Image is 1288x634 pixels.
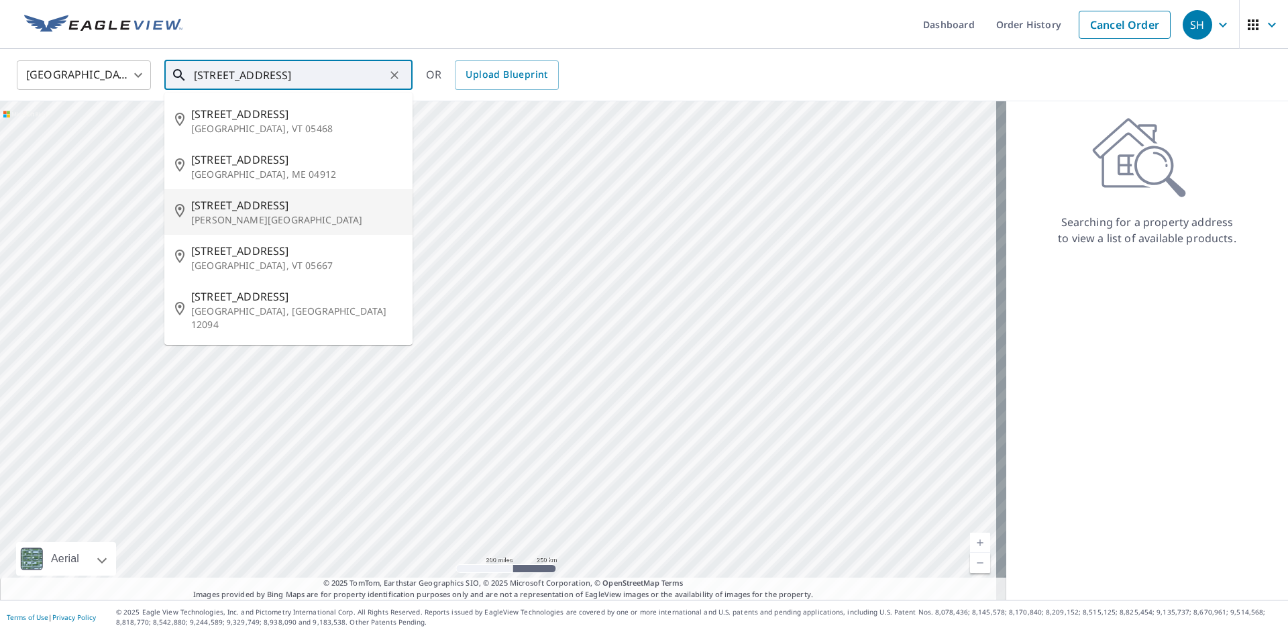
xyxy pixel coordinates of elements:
[47,542,83,576] div: Aerial
[323,578,684,589] span: © 2025 TomTom, Earthstar Geographics SIO, © 2025 Microsoft Corporation, ©
[455,60,558,90] a: Upload Blueprint
[661,578,684,588] a: Terms
[191,288,402,305] span: [STREET_ADDRESS]
[17,56,151,94] div: [GEOGRAPHIC_DATA]
[426,60,559,90] div: OR
[385,66,404,85] button: Clear
[970,553,990,573] a: Current Level 5, Zoom Out
[24,15,182,35] img: EV Logo
[191,152,402,168] span: [STREET_ADDRESS]
[191,168,402,181] p: [GEOGRAPHIC_DATA], ME 04912
[191,197,402,213] span: [STREET_ADDRESS]
[1079,11,1171,39] a: Cancel Order
[1057,214,1237,246] p: Searching for a property address to view a list of available products.
[52,613,96,622] a: Privacy Policy
[191,305,402,331] p: [GEOGRAPHIC_DATA], [GEOGRAPHIC_DATA] 12094
[191,213,402,227] p: [PERSON_NAME][GEOGRAPHIC_DATA]
[116,607,1281,627] p: © 2025 Eagle View Technologies, Inc. and Pictometry International Corp. All Rights Reserved. Repo...
[194,56,385,94] input: Search by address or latitude-longitude
[466,66,547,83] span: Upload Blueprint
[191,259,402,272] p: [GEOGRAPHIC_DATA], VT 05667
[7,613,96,621] p: |
[191,106,402,122] span: [STREET_ADDRESS]
[602,578,659,588] a: OpenStreetMap
[16,542,116,576] div: Aerial
[191,122,402,136] p: [GEOGRAPHIC_DATA], VT 05468
[970,533,990,553] a: Current Level 5, Zoom In
[7,613,48,622] a: Terms of Use
[1183,10,1212,40] div: SH
[191,243,402,259] span: [STREET_ADDRESS]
